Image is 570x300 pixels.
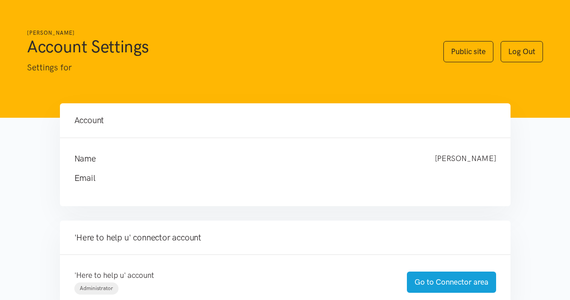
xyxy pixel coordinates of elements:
h4: Name [74,152,417,165]
h1: Account Settings [27,36,425,57]
h4: 'Here to help u' connector account [74,231,496,244]
p: Settings for [27,61,425,74]
h6: [PERSON_NAME] [27,29,425,37]
h4: Account [74,114,496,127]
div: [PERSON_NAME] [426,152,505,165]
h4: Email [74,172,478,185]
a: Public site [443,41,493,62]
a: Go to Connector area [407,272,496,293]
span: Administrator [80,285,113,291]
p: 'Here to help u' account [74,269,389,282]
a: Log Out [501,41,543,62]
